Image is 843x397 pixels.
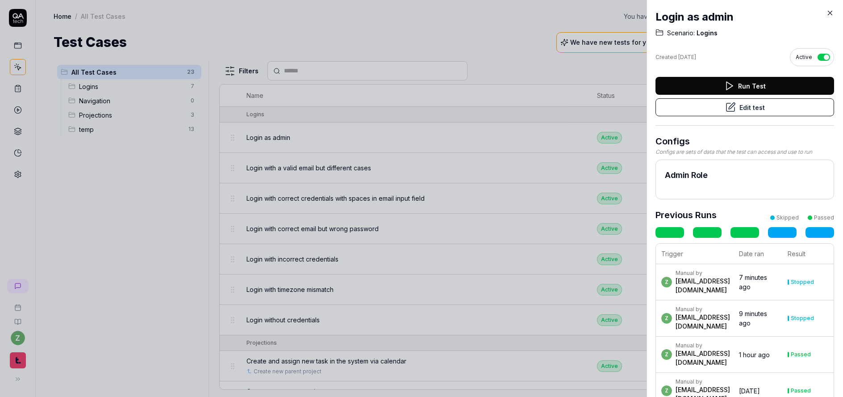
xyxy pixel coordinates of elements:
[676,349,730,367] div: [EMAIL_ADDRESS][DOMAIN_NAME]
[661,349,672,360] span: z
[796,53,812,61] span: Active
[678,54,696,60] time: [DATE]
[676,277,730,295] div: [EMAIL_ADDRESS][DOMAIN_NAME]
[665,169,825,181] h2: Admin Role
[655,98,834,116] button: Edit test
[655,53,696,61] div: Created
[791,388,811,393] div: Passed
[739,310,767,327] time: 9 minutes ago
[655,208,717,222] h3: Previous Runs
[661,313,672,324] span: z
[676,342,730,349] div: Manual by
[782,244,834,264] th: Result
[655,135,834,148] h3: Configs
[676,270,730,277] div: Manual by
[661,385,672,396] span: z
[739,274,767,291] time: 7 minutes ago
[676,313,730,331] div: [EMAIL_ADDRESS][DOMAIN_NAME]
[739,387,760,395] time: [DATE]
[791,316,814,321] div: Stopped
[776,214,799,222] div: Skipped
[791,279,814,285] div: Stopped
[655,77,834,95] button: Run Test
[655,9,834,25] h2: Login as admin
[814,214,834,222] div: Passed
[676,378,730,385] div: Manual by
[734,244,782,264] th: Date ran
[667,29,695,38] span: Scenario:
[739,351,770,359] time: 1 hour ago
[656,244,734,264] th: Trigger
[655,148,834,156] div: Configs are sets of data that the test can access and use to run
[695,29,718,38] span: Logins
[676,306,730,313] div: Manual by
[661,277,672,287] span: z
[791,352,811,357] div: Passed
